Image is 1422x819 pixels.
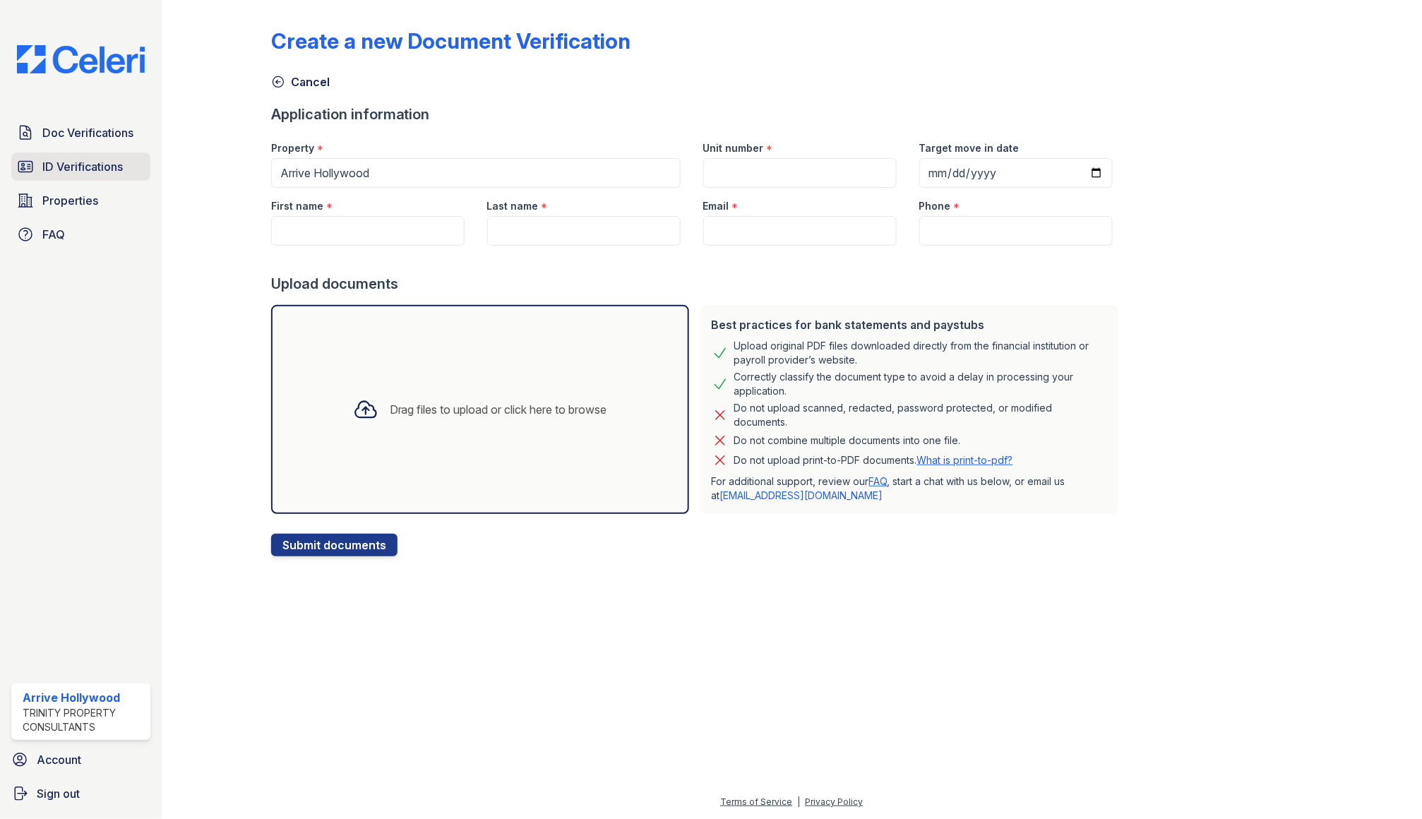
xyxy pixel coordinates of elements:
[6,746,156,774] a: Account
[734,370,1107,398] div: Correctly classify the document type to avoid a delay in processing your application.
[42,124,133,141] span: Doc Verifications
[271,534,398,556] button: Submit documents
[6,45,156,73] img: CE_Logo_Blue-a8612792a0a2168367f1c8372b55b34899dd931a85d93a1a3d3e32e68fde9ad4.png
[42,192,98,209] span: Properties
[734,432,961,449] div: Do not combine multiple documents into one file.
[734,453,1013,467] p: Do not upload print-to-PDF documents.
[805,796,863,807] a: Privacy Policy
[487,199,539,213] label: Last name
[720,489,883,501] a: [EMAIL_ADDRESS][DOMAIN_NAME]
[271,104,1124,124] div: Application information
[271,199,323,213] label: First name
[271,141,314,155] label: Property
[271,28,631,54] div: Create a new Document Verification
[6,779,156,808] a: Sign out
[23,706,145,734] div: Trinity Property Consultants
[712,474,1107,503] p: For additional support, review our , start a chat with us below, or email us at
[11,153,150,181] a: ID Verifications
[37,785,80,802] span: Sign out
[271,274,1124,294] div: Upload documents
[271,73,330,90] a: Cancel
[797,796,800,807] div: |
[11,220,150,249] a: FAQ
[703,199,729,213] label: Email
[720,796,792,807] a: Terms of Service
[734,339,1107,367] div: Upload original PDF files downloaded directly from the financial institution or payroll provider’...
[42,158,123,175] span: ID Verifications
[390,401,607,418] div: Drag files to upload or click here to browse
[919,199,951,213] label: Phone
[23,689,145,706] div: Arrive Hollywood
[42,226,65,243] span: FAQ
[917,454,1013,466] a: What is print-to-pdf?
[11,186,150,215] a: Properties
[712,316,1107,333] div: Best practices for bank statements and paystubs
[869,475,888,487] a: FAQ
[734,401,1107,429] div: Do not upload scanned, redacted, password protected, or modified documents.
[919,141,1020,155] label: Target move in date
[11,119,150,147] a: Doc Verifications
[703,141,764,155] label: Unit number
[37,751,81,768] span: Account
